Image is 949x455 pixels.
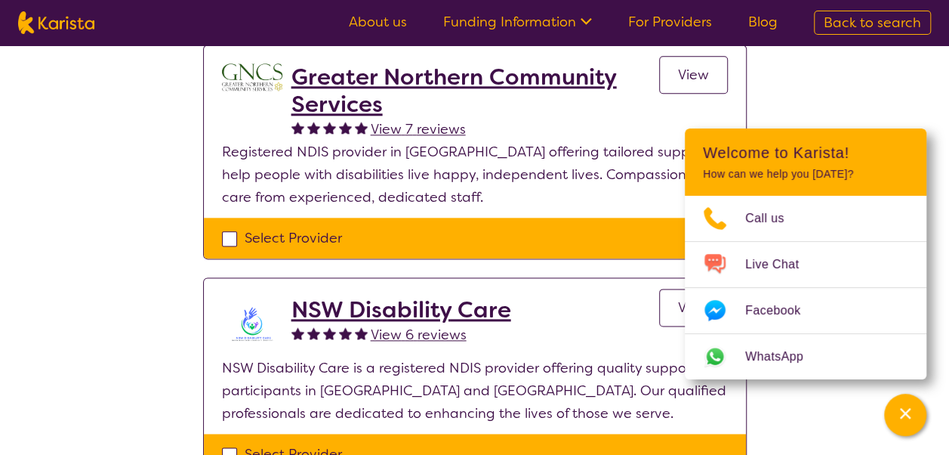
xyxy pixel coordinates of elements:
a: About us [349,13,407,31]
a: NSW Disability Care [291,296,511,323]
img: fullstar [307,327,320,339]
a: View 6 reviews [371,323,467,346]
span: Call us [745,207,803,230]
div: Channel Menu [685,128,926,379]
span: View [678,299,709,317]
a: View [659,289,728,327]
p: Registered NDIS provider in [GEOGRAPHIC_DATA] offering tailored support to help people with disab... [222,141,728,209]
p: NSW Disability Care is a registered NDIS provider offering quality support to participants in [GE... [222,357,728,425]
h2: Welcome to Karista! [703,144,908,162]
img: fullstar [307,121,320,134]
span: Back to search [824,14,921,32]
img: fullstar [339,121,352,134]
a: For Providers [628,13,712,31]
img: fullstar [355,327,368,339]
a: Web link opens in a new tab. [685,334,926,379]
span: View [678,66,709,84]
img: dzg979z23sjhha7j1ffl.png [222,63,282,91]
img: fifdclh21cdpqh6n8vkb.png [222,296,282,357]
span: View 7 reviews [371,120,466,138]
span: Facebook [745,299,818,322]
img: fullstar [323,121,336,134]
img: fullstar [291,327,304,339]
span: View 6 reviews [371,326,467,344]
a: Funding Information [443,13,592,31]
ul: Choose channel [685,196,926,379]
a: Greater Northern Community Services [291,63,659,118]
a: View 7 reviews [371,118,466,141]
span: Live Chat [745,253,817,276]
img: Karista logo [18,11,94,34]
button: Channel Menu [884,394,926,436]
span: WhatsApp [745,345,821,368]
img: fullstar [339,327,352,339]
a: Back to search [814,11,931,35]
img: fullstar [355,121,368,134]
a: View [659,56,728,94]
img: fullstar [323,327,336,339]
a: Blog [748,13,778,31]
img: fullstar [291,121,304,134]
p: How can we help you [DATE]? [703,168,908,181]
